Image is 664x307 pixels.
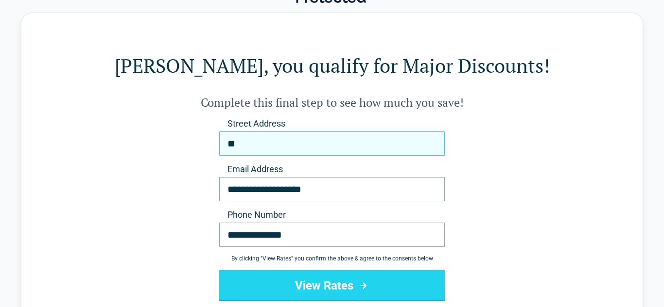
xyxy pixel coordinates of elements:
label: Email Address [219,163,445,175]
button: View Rates [219,270,445,301]
label: Phone Number [219,209,445,221]
h1: [PERSON_NAME], you qualify for Major Discounts! [60,52,604,79]
div: By clicking " View Rates " you confirm the above & agree to the consents below [219,255,445,262]
h2: Complete this final step to see how much you save! [60,95,604,110]
label: Street Address [219,118,445,129]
